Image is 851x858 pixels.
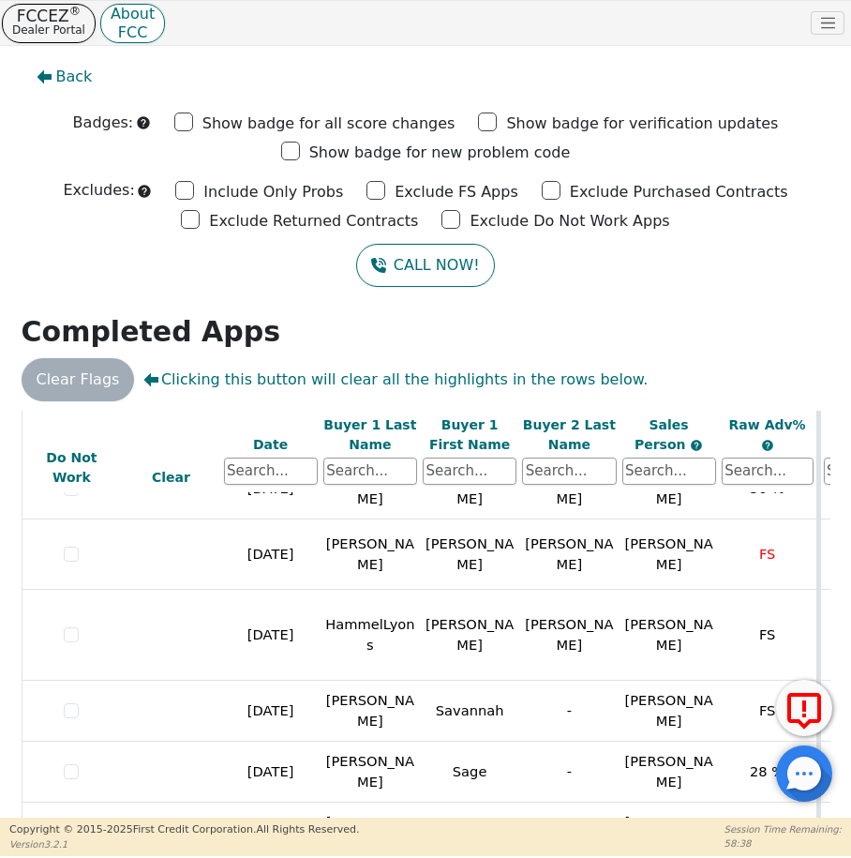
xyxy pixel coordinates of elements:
sup: ® [69,4,82,18]
span: [PERSON_NAME] [625,814,713,850]
p: Include Only Probs [203,181,343,203]
p: Exclude Returned Contracts [209,210,418,233]
span: FS [759,546,775,562]
input: Search... [323,457,417,485]
td: [DATE] [221,741,321,802]
span: Raw Adv% [729,417,806,432]
p: Show badge for verification updates [506,113,778,135]
button: CALL NOW! [356,244,494,287]
input: Search... [622,457,716,485]
td: - [519,741,619,802]
button: Back [22,55,108,98]
span: Sales Person [635,417,690,452]
span: [PERSON_NAME] [625,692,713,729]
td: Savannah [420,680,519,741]
input: Search... [224,457,318,485]
button: FCCEZ®Dealer Portal [2,4,96,43]
div: Buyer 1 First Name [423,415,516,455]
span: 28 % [750,763,784,779]
input: Search... [522,457,616,485]
td: [PERSON_NAME] [519,589,619,680]
p: Excludes: [63,179,134,202]
p: Copyright © 2015- 2025 First Credit Corporation. [9,822,359,838]
td: Sage [420,741,519,802]
td: [PERSON_NAME] [420,589,519,680]
span: All Rights Reserved. [256,823,359,835]
div: Do Not Work [25,447,119,487]
td: [PERSON_NAME] [321,519,420,589]
div: Buyer 2 Last Name [522,415,616,455]
button: Toggle navigation [811,11,844,36]
p: Dealer Portal [12,23,85,38]
div: Buyer 1 Last Name [323,415,417,455]
span: [PERSON_NAME] [625,470,713,506]
span: 50 % [750,480,784,496]
p: Exclude Do Not Work Apps [470,210,669,233]
td: [DATE] [221,519,321,589]
span: Back [56,66,93,88]
td: [PERSON_NAME] [321,680,420,741]
span: [PERSON_NAME] [625,753,713,790]
p: Exclude FS Apps [395,181,518,203]
td: HammelLyons [321,589,420,680]
strong: Completed Apps [22,315,281,348]
td: [DATE] [221,589,321,680]
span: Clicking this button will clear all the highlights in the rows below. [143,369,648,391]
p: Show badge for new problem code [309,142,571,164]
span: [PERSON_NAME] [625,535,713,572]
input: Search... [423,457,516,485]
p: Exclude Purchased Contracts [570,181,788,203]
td: [PERSON_NAME] [519,519,619,589]
div: Clear [124,467,217,487]
p: 58:38 [724,836,842,850]
p: Show badge for all score changes [202,113,455,135]
button: Report Error to FCC [776,680,832,736]
span: FS [759,626,775,642]
td: [DATE] [221,680,321,741]
p: Badges: [73,112,134,134]
p: FCCEZ [12,9,85,23]
td: - [519,680,619,741]
div: Date [224,435,318,455]
p: Version 3.2.1 [9,837,359,851]
input: Search... [722,457,814,485]
button: AboutFCC [100,4,165,43]
span: [PERSON_NAME] [625,616,713,653]
p: About [111,9,155,19]
p: FCC [111,28,155,38]
span: FS [759,702,775,718]
td: [PERSON_NAME] [321,741,420,802]
td: [PERSON_NAME] [420,519,519,589]
p: Session Time Remaining: [724,822,842,836]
